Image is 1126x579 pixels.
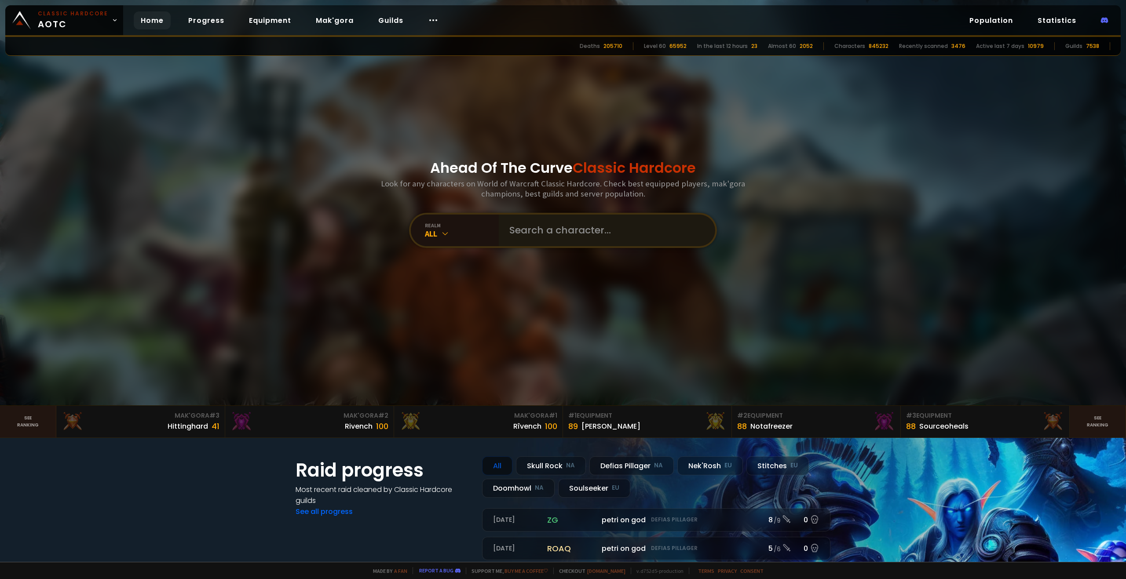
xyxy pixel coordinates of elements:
small: Classic Hardcore [38,10,108,18]
a: #3Equipment88Sourceoheals [901,406,1070,437]
a: Progress [181,11,231,29]
span: Checkout [553,568,625,574]
div: Stitches [746,456,809,475]
a: Population [962,11,1020,29]
div: Rîvench [513,421,541,432]
h1: Raid progress [296,456,472,484]
a: Consent [740,568,764,574]
a: Mak'Gora#2Rivench100 [225,406,394,437]
a: #2Equipment88Notafreezer [732,406,901,437]
a: Mak'Gora#1Rîvench100 [394,406,563,437]
a: Buy me a coffee [505,568,548,574]
div: 100 [545,420,557,432]
div: Guilds [1065,42,1082,50]
div: [PERSON_NAME] [581,421,640,432]
a: Statistics [1031,11,1083,29]
div: 89 [568,420,578,432]
span: # 2 [737,411,747,420]
span: v. d752d5 - production [631,568,684,574]
small: NA [654,461,663,470]
div: Notafreezer [750,421,793,432]
a: [DOMAIN_NAME] [587,568,625,574]
div: Deaths [580,42,600,50]
div: In the last 12 hours [697,42,748,50]
div: 3476 [951,42,965,50]
h3: Look for any characters on World of Warcraft Classic Hardcore. Check best equipped players, mak'g... [377,178,749,199]
div: Equipment [906,411,1064,420]
div: Equipment [737,411,895,420]
div: 23 [751,42,757,50]
div: Rivench [345,421,373,432]
span: Classic Hardcore [573,158,696,178]
a: Report a bug [419,567,453,574]
a: #1Equipment89[PERSON_NAME] [563,406,732,437]
a: Privacy [718,568,737,574]
div: Skull Rock [516,456,586,475]
a: Seeranking [1070,406,1126,437]
div: Mak'Gora [62,411,219,420]
div: Almost 60 [768,42,796,50]
small: NA [535,484,544,492]
div: Mak'Gora [399,411,557,420]
span: # 3 [906,411,916,420]
small: EU [612,484,619,492]
span: # 3 [209,411,219,420]
div: Characters [834,42,865,50]
a: Home [134,11,171,29]
a: Mak'Gora#3Hittinghard41 [56,406,225,437]
div: 88 [737,420,747,432]
a: Guilds [371,11,410,29]
a: Equipment [242,11,298,29]
div: Level 60 [644,42,666,50]
a: Mak'gora [309,11,361,29]
span: Support me, [466,568,548,574]
div: Defias Pillager [589,456,674,475]
input: Search a character... [504,215,705,246]
div: 7538 [1086,42,1099,50]
span: # 2 [378,411,388,420]
small: EU [790,461,798,470]
div: Equipment [568,411,726,420]
div: Sourceoheals [919,421,969,432]
div: 845232 [869,42,888,50]
div: 2052 [800,42,813,50]
div: Soulseeker [558,479,630,498]
div: All [425,229,499,239]
div: Mak'Gora [230,411,388,420]
small: NA [566,461,575,470]
span: # 1 [568,411,577,420]
div: 10979 [1028,42,1044,50]
a: a fan [394,568,407,574]
div: All [482,456,512,475]
div: Hittinghard [168,421,208,432]
h4: Most recent raid cleaned by Classic Hardcore guilds [296,484,472,506]
div: 100 [376,420,388,432]
a: [DATE]roaqpetri on godDefias Pillager5 /60 [482,537,830,560]
span: AOTC [38,10,108,31]
h1: Ahead Of The Curve [430,157,696,178]
div: 41 [212,420,219,432]
div: 65952 [669,42,687,50]
span: Made by [368,568,407,574]
div: Nek'Rosh [677,456,743,475]
span: # 1 [549,411,557,420]
div: realm [425,222,499,229]
a: Terms [698,568,714,574]
a: Classic HardcoreAOTC [5,5,123,35]
a: [DATE]zgpetri on godDefias Pillager8 /90 [482,508,830,532]
div: 88 [906,420,916,432]
div: 205710 [603,42,622,50]
div: Recently scanned [899,42,948,50]
small: EU [724,461,732,470]
a: See all progress [296,506,353,517]
div: Doomhowl [482,479,555,498]
div: Active last 7 days [976,42,1024,50]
